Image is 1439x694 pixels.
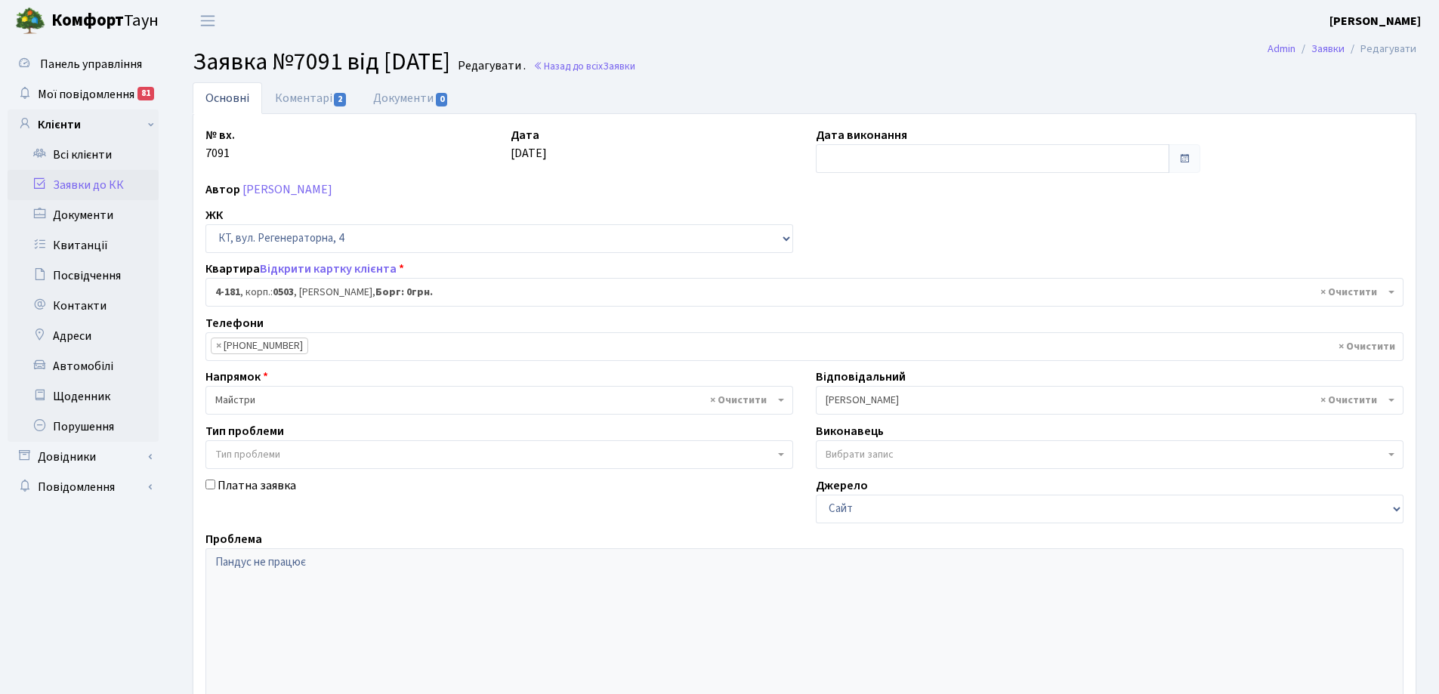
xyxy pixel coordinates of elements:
a: Документи [360,82,462,114]
label: Дата [511,126,539,144]
label: Дата виконання [816,126,907,144]
b: [PERSON_NAME] [1329,13,1421,29]
span: Коровін О.Д. [826,393,1385,408]
a: Заявки [1311,41,1345,57]
nav: breadcrumb [1245,33,1439,65]
a: Основні [193,82,262,114]
label: ЖК [205,206,223,224]
label: Напрямок [205,368,268,386]
span: Панель управління [40,56,142,72]
label: Платна заявка [218,477,296,495]
img: logo.png [15,6,45,36]
a: Панель управління [8,49,159,79]
span: Тип проблеми [215,447,280,462]
span: Видалити всі елементи [1320,285,1377,300]
a: Admin [1268,41,1295,57]
a: Повідомлення [8,472,159,502]
a: Коментарі [262,82,360,114]
span: Видалити всі елементи [1339,339,1395,354]
a: Автомобілі [8,351,159,381]
span: Мої повідомлення [38,86,134,103]
a: Документи [8,200,159,230]
span: Коровін О.Д. [816,386,1403,415]
a: Посвідчення [8,261,159,291]
button: Переключити навігацію [189,8,227,33]
span: Таун [51,8,159,34]
span: Видалити всі елементи [1320,393,1377,408]
label: № вх. [205,126,235,144]
small: Редагувати . [455,59,526,73]
span: Вибрати запис [826,447,894,462]
label: Відповідальний [816,368,906,386]
label: Проблема [205,530,262,548]
label: Виконавець [816,422,884,440]
a: Порушення [8,412,159,442]
span: × [216,338,221,353]
a: Назад до всіхЗаявки [533,59,635,73]
span: Заявки [603,59,635,73]
b: Комфорт [51,8,124,32]
label: Тип проблеми [205,422,284,440]
label: Джерело [816,477,868,495]
li: Редагувати [1345,41,1416,57]
a: Щоденник [8,381,159,412]
b: 4-181 [215,285,240,300]
a: Квитанції [8,230,159,261]
span: 0 [436,93,448,106]
div: 7091 [194,126,499,173]
a: Всі клієнти [8,140,159,170]
span: Видалити всі елементи [710,393,767,408]
a: Контакти [8,291,159,321]
a: Мої повідомлення81 [8,79,159,109]
label: Квартира [205,260,404,278]
span: Майстри [205,386,793,415]
a: Адреси [8,321,159,351]
span: Заявка №7091 від [DATE] [193,45,450,79]
label: Автор [205,180,240,199]
li: 063-273-53-01 [211,338,308,354]
a: Довідники [8,442,159,472]
b: Борг: 0грн. [375,285,433,300]
b: 0503 [273,285,294,300]
a: [PERSON_NAME] [242,181,332,198]
a: Заявки до КК [8,170,159,200]
span: 2 [334,93,346,106]
a: Клієнти [8,109,159,140]
a: Відкрити картку клієнта [260,261,397,277]
span: Майстри [215,393,774,408]
div: [DATE] [499,126,804,173]
span: <b>4-181</b>, корп.: <b>0503</b>, Грищенко Юрій Васильович, <b>Борг: 0грн.</b> [215,285,1385,300]
div: 81 [137,87,154,100]
label: Телефони [205,314,264,332]
span: <b>4-181</b>, корп.: <b>0503</b>, Грищенко Юрій Васильович, <b>Борг: 0грн.</b> [205,278,1403,307]
a: [PERSON_NAME] [1329,12,1421,30]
